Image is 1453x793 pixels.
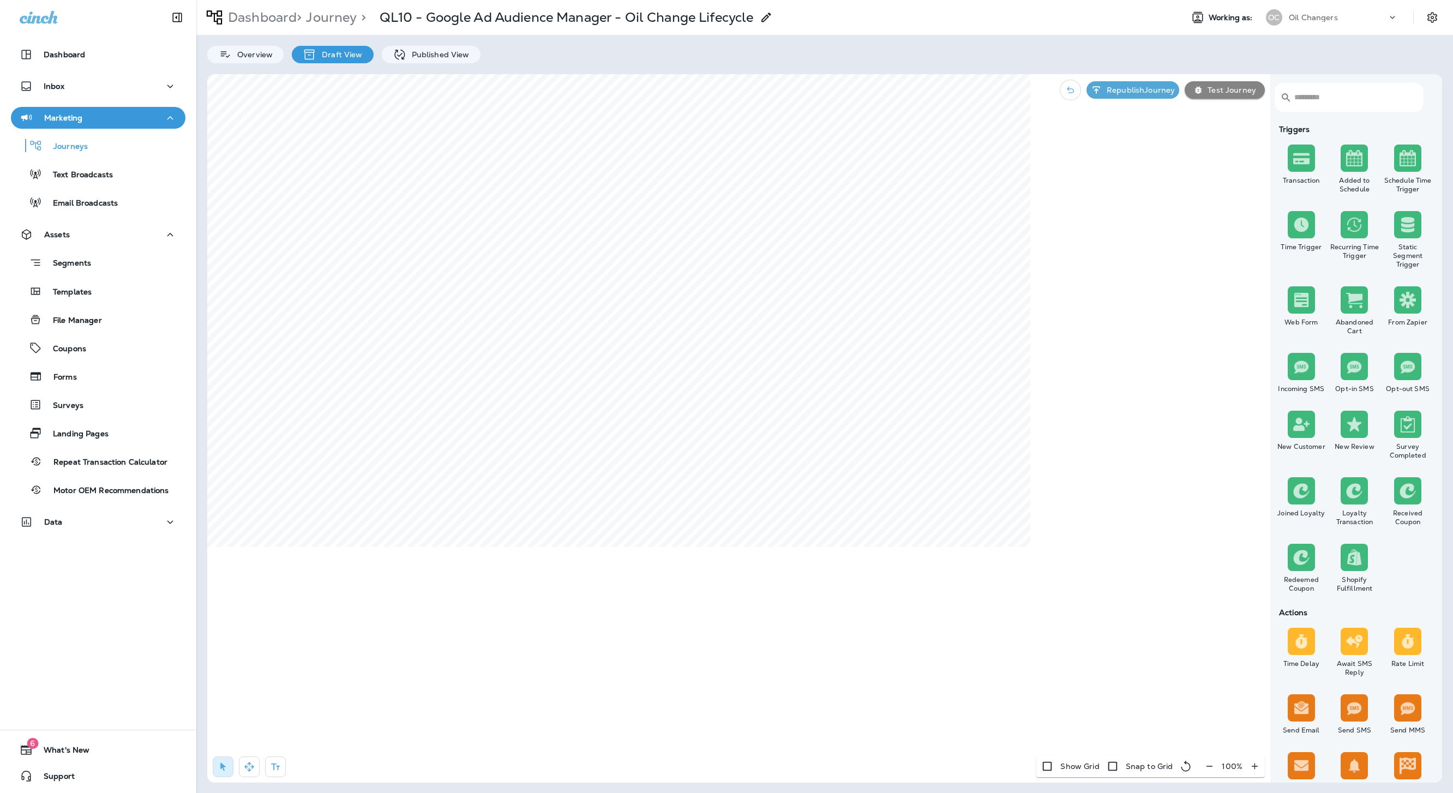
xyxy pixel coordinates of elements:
span: What's New [33,746,89,759]
button: Collapse Sidebar [162,7,193,28]
button: Marketing [11,107,185,129]
div: Triggers [1275,125,1434,134]
div: Time Trigger [1277,243,1326,251]
div: Recurring Time Trigger [1330,243,1379,260]
div: Send MMS [1383,726,1432,735]
button: Repeat Transaction Calculator [11,450,185,473]
p: Surveys [42,401,83,411]
button: Segments [11,251,185,274]
button: Settings [1422,8,1442,27]
div: Transaction [1277,176,1326,185]
span: Support [33,772,75,785]
button: Assets [11,224,185,245]
button: Journeys [11,134,185,157]
p: Repeat Transaction Calculator [43,458,167,468]
p: > [357,9,366,26]
div: Added to Schedule [1330,176,1379,194]
p: 100 % [1222,762,1242,771]
div: Static Segment Trigger [1383,243,1432,269]
p: File Manager [42,316,102,326]
button: Support [11,765,185,787]
p: Assets [44,230,70,239]
p: Forms [43,373,77,383]
span: Working as: [1209,13,1255,22]
button: Motor OEM Recommendations [11,478,185,501]
div: OC [1266,9,1282,26]
p: Landing Pages [42,429,109,440]
div: Send Email [1277,726,1326,735]
div: Loyalty Transaction [1330,509,1379,526]
div: New Review [1330,442,1379,451]
p: Motor OEM Recommendations [43,486,169,496]
button: Coupons [11,337,185,359]
p: Oil Changers [1289,13,1338,22]
p: Email Broadcasts [42,199,118,209]
p: Overview [232,50,273,59]
div: From Zapier [1383,318,1432,327]
button: File Manager [11,308,185,331]
button: Landing Pages [11,422,185,444]
div: Time Delay [1277,659,1326,668]
p: Test Journey [1203,86,1256,94]
p: Templates [42,287,92,298]
button: RepublishJourney [1086,81,1179,99]
div: Incoming SMS [1277,385,1326,393]
p: Journey [302,9,357,26]
p: Snap to Grid [1126,762,1173,771]
div: Schedule Time Trigger [1383,176,1432,194]
div: Abandoned Cart [1330,318,1379,335]
p: Inbox [44,82,64,91]
button: 6What's New [11,739,185,761]
p: Republish Journey [1102,86,1175,94]
button: Data [11,511,185,533]
div: New Customer [1277,442,1326,451]
div: Redeemed Coupon [1277,575,1326,593]
div: Send SMS [1330,726,1379,735]
button: Email Broadcasts [11,191,185,214]
p: Segments [42,259,91,269]
p: Dashboard [44,50,85,59]
button: Surveys [11,393,185,416]
p: Marketing [44,113,82,122]
p: Data [44,518,63,526]
div: Web Form [1277,318,1326,327]
div: Joined Loyalty [1277,509,1326,518]
p: Draft View [316,50,362,59]
p: Text Broadcasts [42,170,113,181]
button: Text Broadcasts [11,163,185,185]
div: Rate Limit [1383,659,1432,668]
div: Received Coupon [1383,509,1432,526]
p: Published View [406,50,470,59]
button: Forms [11,365,185,388]
div: Await SMS Reply [1330,659,1379,677]
div: Survey Completed [1383,442,1432,460]
button: Dashboard [11,44,185,65]
div: Shopify Fulfillment [1330,575,1379,593]
div: Opt-out SMS [1383,385,1432,393]
span: 6 [27,738,38,749]
p: QL10 - Google Ad Audience Manager - Oil Change Lifecycle [380,9,754,26]
p: Journeys [43,142,88,152]
button: Inbox [11,75,185,97]
p: Dashboard > [224,9,302,26]
button: Templates [11,280,185,303]
div: Actions [1275,608,1434,617]
p: Show Grid [1060,762,1099,771]
div: Opt-in SMS [1330,385,1379,393]
button: Test Journey [1185,81,1265,99]
p: Coupons [42,344,86,355]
